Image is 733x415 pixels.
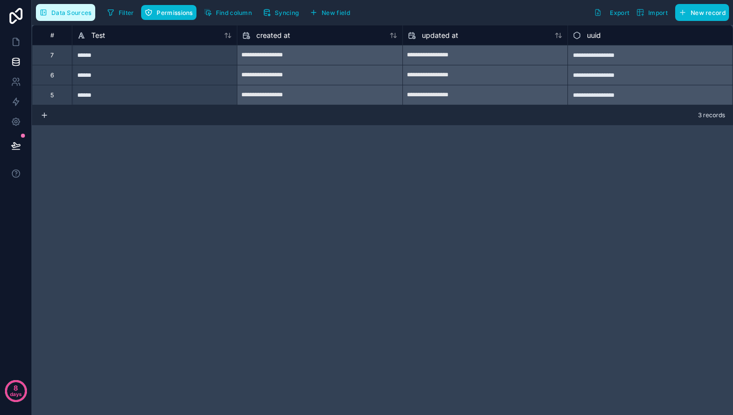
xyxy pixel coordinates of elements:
[259,5,302,20] button: Syncing
[103,5,138,20] button: Filter
[587,30,601,40] span: uuid
[200,5,255,20] button: Find column
[671,4,729,21] a: New record
[216,9,252,16] span: Find column
[141,5,196,20] button: Permissions
[36,4,95,21] button: Data Sources
[50,51,54,59] div: 7
[40,31,64,39] div: #
[698,111,725,119] span: 3 records
[141,5,200,20] a: Permissions
[256,30,290,40] span: created at
[306,5,354,20] button: New field
[590,4,633,21] button: Export
[633,4,671,21] button: Import
[422,30,458,40] span: updated at
[51,9,92,16] span: Data Sources
[675,4,729,21] button: New record
[691,9,726,16] span: New record
[10,387,22,401] p: days
[322,9,350,16] span: New field
[275,9,299,16] span: Syncing
[119,9,134,16] span: Filter
[50,91,54,99] div: 5
[610,9,629,16] span: Export
[13,383,18,393] p: 8
[157,9,192,16] span: Permissions
[50,71,54,79] div: 6
[648,9,668,16] span: Import
[259,5,306,20] a: Syncing
[91,30,105,40] span: Test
